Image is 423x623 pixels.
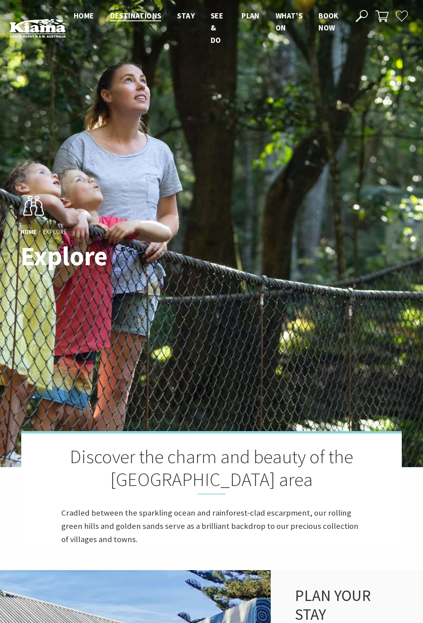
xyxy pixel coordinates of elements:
span: Book now [318,11,338,32]
span: Destinations [110,11,161,20]
h2: Discover the charm and beauty of the [GEOGRAPHIC_DATA] area [61,446,362,494]
span: What’s On [276,11,302,32]
span: Home [74,11,94,20]
a: Home [20,228,36,236]
img: Kiama Logo [10,18,66,38]
span: See & Do [211,11,223,45]
h1: Explore [20,242,247,271]
span: Stay [177,11,195,20]
li: Explore [43,227,67,237]
nav: Main Menu [66,10,346,46]
span: Plan [242,11,260,20]
span: Cradled between the sparkling ocean and rainforest-clad escarpment, our rolling green hills and g... [61,508,359,545]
